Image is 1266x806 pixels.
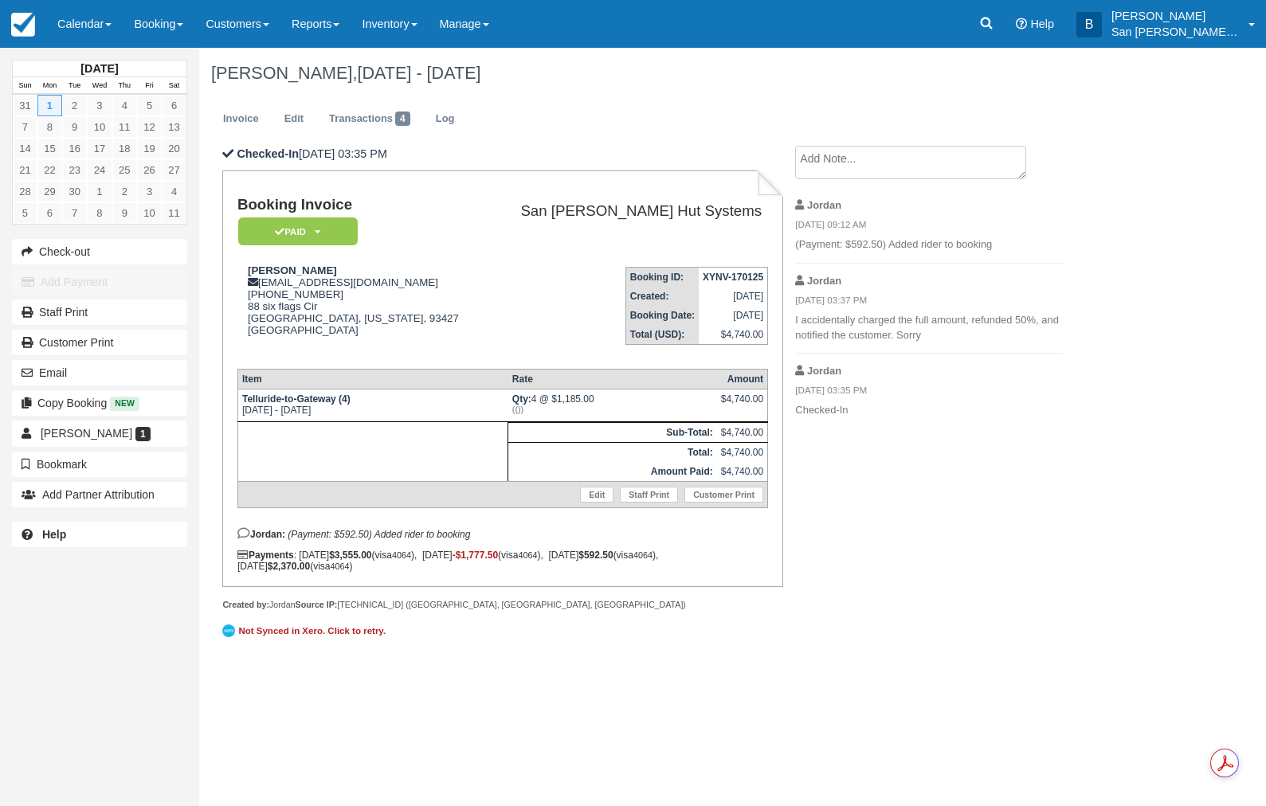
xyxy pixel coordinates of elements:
[41,427,132,440] span: [PERSON_NAME]
[317,104,422,135] a: Transactions4
[717,423,768,443] td: $4,740.00
[699,287,768,306] td: [DATE]
[717,370,768,389] th: Amount
[795,313,1064,342] p: I accidentally charged the full amount, refunded 50%, and notified the customer. Sorry
[12,482,187,507] button: Add Partner Attribution
[272,104,316,135] a: Edit
[703,272,763,283] strong: XYNV-170125
[248,264,337,276] strong: [PERSON_NAME]
[512,405,713,414] em: (())
[238,217,358,245] em: Paid
[162,95,186,116] a: 6
[12,269,187,295] button: Add Payment
[1030,18,1054,30] span: Help
[37,77,62,95] th: Mon
[13,95,37,116] a: 31
[211,64,1137,83] h1: [PERSON_NAME],
[296,600,338,609] strong: Source IP:
[112,138,137,159] a: 18
[1016,18,1027,29] i: Help
[518,550,537,560] small: 4064
[721,393,763,417] div: $4,740.00
[12,330,187,355] a: Customer Print
[13,77,37,95] th: Sun
[62,159,87,181] a: 23
[62,181,87,202] a: 30
[392,550,411,560] small: 4064
[795,403,1064,418] p: Checked-In
[62,77,87,95] th: Tue
[137,159,162,181] a: 26
[112,159,137,181] a: 25
[87,77,112,95] th: Wed
[87,202,112,224] a: 8
[137,116,162,138] a: 12
[222,600,269,609] strong: Created by:
[162,202,186,224] a: 11
[13,181,37,202] a: 28
[508,462,717,482] th: Amount Paid:
[137,181,162,202] a: 3
[237,147,299,160] b: Checked-In
[237,217,352,246] a: Paid
[135,427,151,441] span: 1
[237,550,294,561] strong: Payments
[137,77,162,95] th: Fri
[1076,12,1102,37] div: B
[37,181,62,202] a: 29
[357,63,480,83] span: [DATE] - [DATE]
[12,522,187,547] a: Help
[87,138,112,159] a: 17
[237,389,508,422] td: [DATE] - [DATE]
[13,138,37,159] a: 14
[222,622,390,640] a: Not Synced in Xero. Click to retry.
[37,138,62,159] a: 15
[625,287,699,306] th: Created:
[424,104,467,135] a: Log
[222,599,782,611] div: Jordan [TECHNICAL_ID] ([GEOGRAPHIC_DATA], [GEOGRAPHIC_DATA], [GEOGRAPHIC_DATA])
[62,202,87,224] a: 7
[237,529,285,540] strong: Jordan:
[508,389,717,422] td: 4 @ $1,185.00
[288,529,470,540] em: (Payment: $592.50) Added rider to booking
[137,202,162,224] a: 10
[112,202,137,224] a: 9
[625,267,699,287] th: Booking ID:
[625,306,699,325] th: Booking Date:
[222,146,782,162] p: [DATE] 03:35 PM
[12,452,187,477] button: Bookmark
[62,138,87,159] a: 16
[795,384,1064,401] em: [DATE] 03:35 PM
[807,199,841,211] strong: Jordan
[211,104,271,135] a: Invoice
[699,306,768,325] td: [DATE]
[508,370,717,389] th: Rate
[37,95,62,116] a: 1
[137,95,162,116] a: 5
[87,159,112,181] a: 24
[87,116,112,138] a: 10
[162,138,186,159] a: 20
[717,443,768,463] td: $4,740.00
[13,116,37,138] a: 7
[578,550,613,561] strong: $592.50
[62,116,87,138] a: 9
[620,487,678,503] a: Staff Print
[508,443,717,463] th: Total:
[242,393,351,405] strong: Telluride-to-Gateway (4)
[80,62,118,75] strong: [DATE]
[37,116,62,138] a: 8
[633,550,653,560] small: 4064
[807,365,841,377] strong: Jordan
[37,202,62,224] a: 6
[162,77,186,95] th: Sat
[12,299,187,325] a: Staff Print
[268,561,310,572] strong: $2,370.00
[12,421,187,446] a: [PERSON_NAME] 1
[162,116,186,138] a: 13
[11,13,35,37] img: checkfront-main-nav-mini-logo.png
[37,159,62,181] a: 22
[112,116,137,138] a: 11
[508,423,717,443] th: Sub-Total:
[699,325,768,345] td: $4,740.00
